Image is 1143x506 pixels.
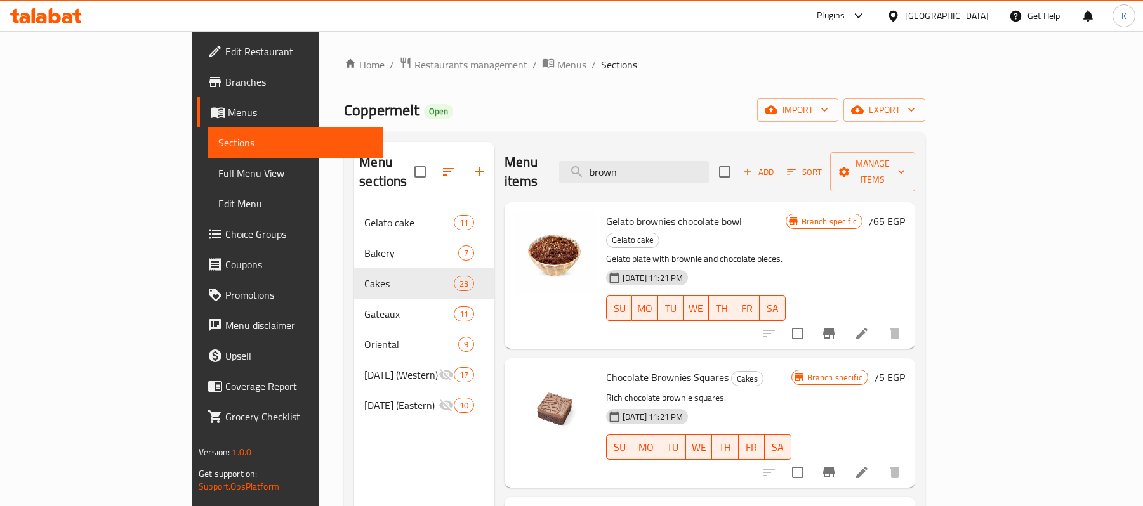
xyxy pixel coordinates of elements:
[612,438,628,457] span: SU
[208,188,383,219] a: Edit Menu
[464,157,494,187] button: Add section
[709,295,734,321] button: TH
[714,299,729,318] span: TH
[814,457,844,488] button: Branch-specific-item
[364,337,458,352] span: Oriental
[364,276,454,291] div: Cakes
[760,295,785,321] button: SA
[606,390,791,406] p: Rich chocolate brownie squares.
[664,438,681,457] span: TU
[218,135,373,150] span: Sections
[354,360,494,390] div: [DATE] (Western)17
[606,368,729,387] span: Chocolate Brownies Squares
[854,326,869,341] a: Edit menu item
[459,339,473,351] span: 9
[364,215,454,230] span: Gelato cake
[454,399,473,412] span: 10
[840,156,905,188] span: Manage items
[691,438,708,457] span: WE
[559,161,709,183] input: search
[364,398,439,413] span: [DATE] (Eastern)
[225,287,373,302] span: Promotions
[591,57,596,72] li: /
[228,105,373,120] span: Menus
[407,159,433,185] span: Select all sections
[199,478,279,495] a: Support.OpsPlatform
[612,299,627,318] span: SU
[364,367,439,382] span: [DATE] (Western)
[606,434,633,460] button: SU
[218,165,373,181] span: Full Menu View
[770,438,786,457] span: SA
[638,438,655,457] span: MO
[542,56,586,73] a: Menus
[905,9,989,23] div: [GEOGRAPHIC_DATA]
[1121,9,1126,23] span: K
[659,434,686,460] button: TU
[854,102,915,118] span: export
[390,57,394,72] li: /
[354,238,494,268] div: Bakery7
[633,434,660,460] button: MO
[767,102,828,118] span: import
[208,158,383,188] a: Full Menu View
[532,57,537,72] li: /
[817,8,845,23] div: Plugins
[734,295,760,321] button: FR
[732,372,763,386] span: Cakes
[344,56,925,73] nav: breadcrumb
[607,233,659,247] span: Gelato cake
[197,67,383,97] a: Branches
[765,299,780,318] span: SA
[197,249,383,280] a: Coupons
[354,329,494,360] div: Oriental9
[359,153,414,191] h2: Menu sections
[354,268,494,299] div: Cakes23
[606,212,742,231] span: Gelato brownies chocolate bowl
[606,295,632,321] button: SU
[218,196,373,211] span: Edit Menu
[199,444,230,460] span: Version:
[637,299,652,318] span: MO
[197,310,383,341] a: Menu disclaimer
[225,74,373,89] span: Branches
[606,233,659,248] div: Gelato cake
[880,457,910,488] button: delete
[779,162,830,182] span: Sort items
[208,127,383,158] a: Sections
[454,215,474,230] div: items
[364,306,454,321] span: Gateaux
[658,295,684,321] button: TU
[225,257,373,272] span: Coupons
[232,444,251,460] span: 1.0.0
[199,465,257,482] span: Get support on:
[424,106,453,117] span: Open
[744,438,760,457] span: FR
[606,251,786,267] p: Gelato plate with brownie and chocolate pieces.
[515,212,596,294] img: Gelato brownies chocolate bowl
[868,212,905,230] h6: 765 EGP
[454,278,473,290] span: 23
[854,465,869,480] a: Edit menu item
[225,44,373,59] span: Edit Restaurant
[784,459,811,486] span: Select to update
[458,245,474,261] div: items
[717,438,734,457] span: TH
[814,318,844,349] button: Branch-specific-item
[689,299,704,318] span: WE
[354,390,494,420] div: [DATE] (Eastern)10
[225,318,373,333] span: Menu disclaimer
[197,401,383,432] a: Grocery Checklist
[354,299,494,329] div: Gateaux11
[684,295,709,321] button: WE
[731,371,763,386] div: Cakes
[557,57,586,72] span: Menus
[515,368,596,450] img: Chocolate Brownies Squares
[225,226,373,242] span: Choice Groups
[459,247,473,259] span: 7
[796,216,862,228] span: Branch specific
[197,280,383,310] a: Promotions
[454,276,474,291] div: items
[454,306,474,321] div: items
